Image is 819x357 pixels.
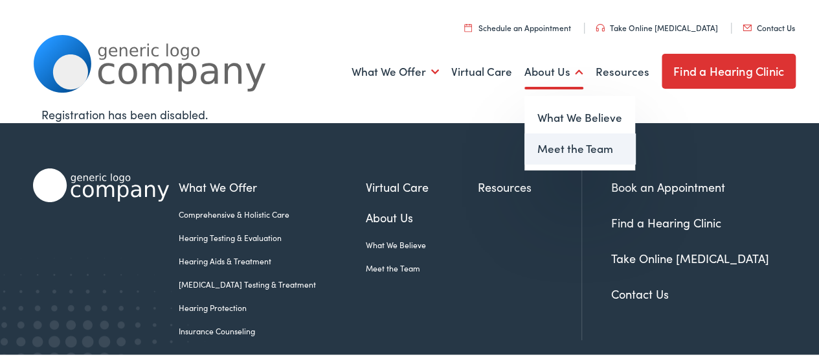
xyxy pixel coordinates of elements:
a: Find a Hearing Clinic [611,213,721,229]
a: Virtual Care [451,46,512,94]
a: Find a Hearing Clinic [662,52,796,87]
a: What We Believe [524,100,635,132]
a: About Us [366,207,478,224]
a: Resources [478,176,581,194]
div: Registration has been disabled. [41,104,787,121]
img: utility icon [464,21,472,30]
a: Hearing Aids & Treatment [179,253,366,265]
a: About Us [524,46,583,94]
a: Comprehensive & Holistic Care [179,207,366,218]
a: Meet the Team [524,132,635,163]
a: Take Online [MEDICAL_DATA] [596,20,718,31]
a: Schedule an Appointment [464,20,571,31]
a: What We Offer [352,46,439,94]
a: Hearing Testing & Evaluation [179,230,366,242]
a: Resources [596,46,649,94]
img: utility icon [596,22,605,30]
a: Take Online [MEDICAL_DATA] [611,248,769,264]
a: Virtual Care [366,176,478,194]
img: Alpaca Audiology [33,167,169,200]
a: Meet the Team [366,260,478,272]
a: Contact Us [611,284,669,300]
a: [MEDICAL_DATA] Testing & Treatment [179,277,366,288]
a: What We Offer [179,176,366,194]
a: Insurance Counseling [179,323,366,335]
a: What We Believe [366,237,478,249]
a: Book an Appointment [611,177,725,193]
a: Contact Us [743,20,795,31]
a: Hearing Protection [179,300,366,312]
img: utility icon [743,23,752,29]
